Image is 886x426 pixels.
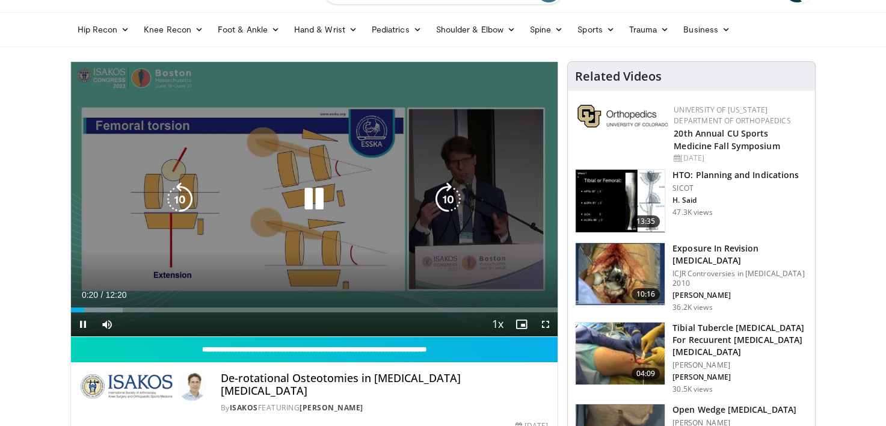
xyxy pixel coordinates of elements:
p: 36.2K views [672,303,712,312]
a: Spine [523,17,570,42]
span: 12:20 [105,290,126,300]
h3: Exposure In Revision [MEDICAL_DATA] [672,242,808,267]
img: Screen_shot_2010-09-03_at_2.11.03_PM_2.png.150x105_q85_crop-smart_upscale.jpg [576,243,665,306]
p: [PERSON_NAME] [672,360,808,370]
img: O0cEsGv5RdudyPNn5hMDoxOjB1O5lLKx_1.150x105_q85_crop-smart_upscale.jpg [576,323,665,385]
a: Pediatrics [365,17,429,42]
div: [DATE] [674,153,805,164]
button: Pause [71,312,95,336]
button: Mute [95,312,119,336]
a: Hip Recon [70,17,137,42]
h3: HTO: Planning and Indications [672,169,799,181]
p: H. Said [672,196,799,205]
div: Progress Bar [71,307,558,312]
a: [PERSON_NAME] [300,403,363,413]
img: ISAKOS [81,372,173,401]
h3: Tibial Tubercle [MEDICAL_DATA] For Recuurent [MEDICAL_DATA] [MEDICAL_DATA] [672,322,808,358]
div: By FEATURING [221,403,548,413]
a: Business [676,17,737,42]
p: ICJR Controversies in [MEDICAL_DATA] 2010 [672,269,808,288]
h4: Related Videos [575,69,662,84]
button: Enable picture-in-picture mode [509,312,534,336]
span: 13:35 [632,215,660,227]
a: Foot & Ankle [211,17,287,42]
a: ISAKOS [230,403,258,413]
span: 04:09 [632,368,660,380]
a: Hand & Wrist [287,17,365,42]
span: 10:16 [632,288,660,300]
img: 297961_0002_1.png.150x105_q85_crop-smart_upscale.jpg [576,170,665,232]
p: [PERSON_NAME] [672,291,808,300]
button: Playback Rate [485,312,509,336]
p: SICOT [672,184,799,193]
a: 20th Annual CU Sports Medicine Fall Symposium [674,128,780,152]
h4: De-rotational Osteotomies in [MEDICAL_DATA] [MEDICAL_DATA] [221,372,548,398]
video-js: Video Player [71,62,558,337]
button: Fullscreen [534,312,558,336]
span: / [101,290,103,300]
h3: Open Wedge [MEDICAL_DATA] [672,404,796,416]
a: Knee Recon [137,17,211,42]
a: Shoulder & Elbow [429,17,523,42]
a: 13:35 HTO: Planning and Indications SICOT H. Said 47.3K views [575,169,808,233]
a: University of [US_STATE] Department of Orthopaedics [674,105,790,126]
a: 10:16 Exposure In Revision [MEDICAL_DATA] ICJR Controversies in [MEDICAL_DATA] 2010 [PERSON_NAME]... [575,242,808,312]
img: Avatar [177,372,206,401]
p: 30.5K views [672,384,712,394]
p: 47.3K views [672,208,712,217]
span: 0:20 [82,290,98,300]
img: 355603a8-37da-49b6-856f-e00d7e9307d3.png.150x105_q85_autocrop_double_scale_upscale_version-0.2.png [577,105,668,128]
p: [PERSON_NAME] [672,372,808,382]
a: 04:09 Tibial Tubercle [MEDICAL_DATA] For Recuurent [MEDICAL_DATA] [MEDICAL_DATA] [PERSON_NAME] [P... [575,322,808,394]
a: Trauma [622,17,677,42]
a: Sports [570,17,622,42]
